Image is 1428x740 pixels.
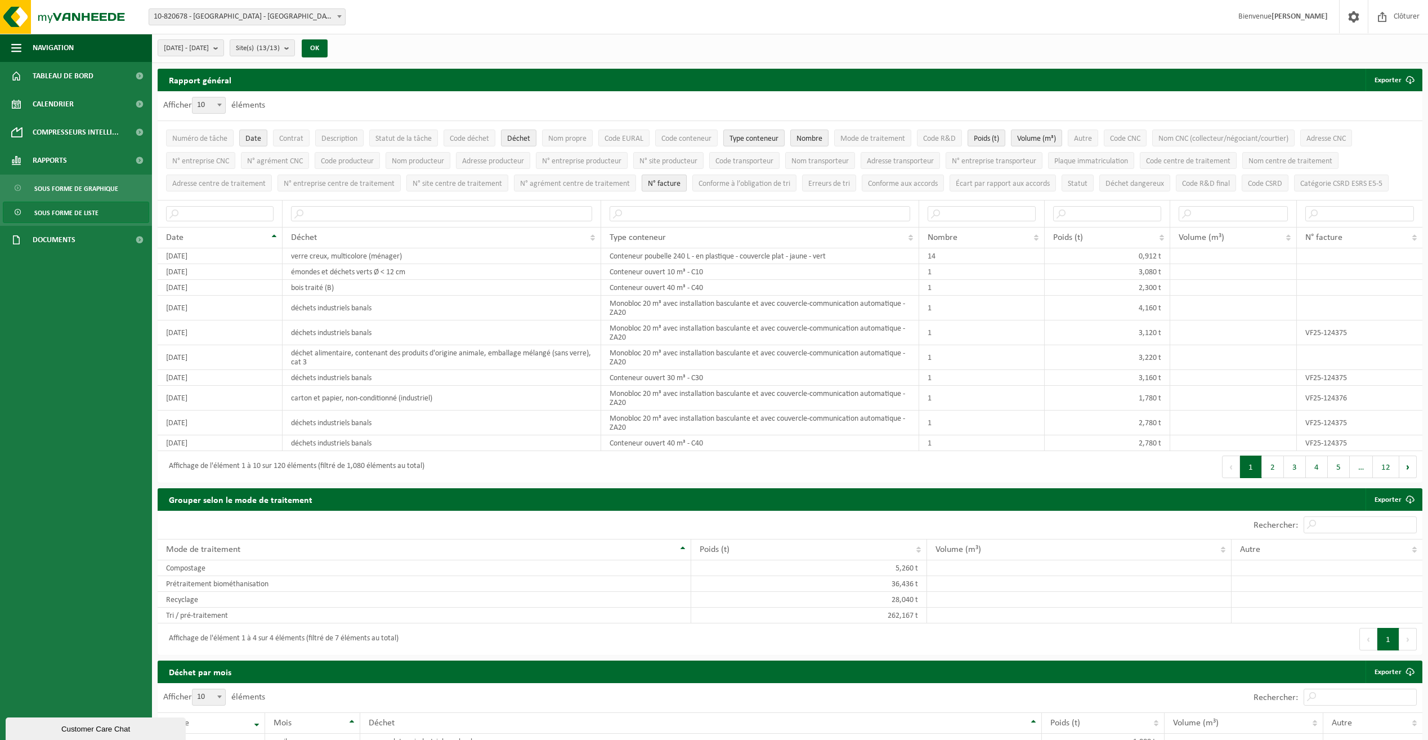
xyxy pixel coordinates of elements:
[158,592,691,608] td: Recyclage
[1222,456,1240,478] button: Previous
[257,44,280,52] count: (13/13)
[283,345,602,370] td: déchet alimentaire, contenant des produits d'origine animale, emballage mélangé (sans verre), cat 3
[542,157,621,166] span: N° entreprise producteur
[919,264,1045,280] td: 1
[952,157,1036,166] span: N° entreprise transporteur
[548,135,587,143] span: Nom propre
[655,130,718,146] button: Code conteneurCode conteneur: Activate to sort
[163,693,265,702] label: Afficher éléments
[867,157,934,166] span: Adresse transporteur
[375,135,432,143] span: Statut de la tâche
[1045,248,1170,264] td: 0,912 t
[158,370,283,386] td: [DATE]
[691,592,927,608] td: 28,040 t
[386,152,450,169] button: Nom producteurNom producteur: Activate to sort
[968,130,1005,146] button: Poids (t)Poids (t): Activate to sort
[802,175,856,191] button: Erreurs de triErreurs de tri: Activate to sort
[283,248,602,264] td: verre creux, multicolore (ménager)
[34,202,99,224] span: Sous forme de liste
[1068,130,1098,146] button: AutreAutre: Activate to sort
[166,130,234,146] button: Numéro de tâcheNuméro de tâche: Activate to remove sorting
[790,130,829,146] button: NombreNombre: Activate to sort
[950,175,1056,191] button: Écart par rapport aux accordsÉcart par rapport aux accords: Activate to sort
[1050,719,1080,728] span: Poids (t)
[1294,175,1389,191] button: Catégorie CSRD ESRS E5-5Catégorie CSRD ESRS E5-5: Activate to sort
[601,280,919,296] td: Conteneur ouvert 40 m³ - C40
[283,435,602,451] td: déchets industriels banals
[1110,135,1140,143] span: Code CNC
[315,152,380,169] button: Code producteurCode producteur: Activate to sort
[1399,456,1417,478] button: Next
[283,280,602,296] td: bois traité (B)
[639,157,697,166] span: N° site producteur
[1045,345,1170,370] td: 3,220 t
[321,157,374,166] span: Code producteur
[919,435,1045,451] td: 1
[33,118,119,146] span: Compresseurs intelli...
[1152,130,1295,146] button: Nom CNC (collecteur/négociant/courtier)Nom CNC (collecteur/négociant/courtier): Activate to sort
[239,130,267,146] button: DateDate: Activate to sort
[598,130,650,146] button: Code EURALCode EURAL: Activate to sort
[723,130,785,146] button: Type conteneurType conteneur: Activate to sort
[1099,175,1170,191] button: Déchet dangereux : Activate to sort
[956,180,1050,188] span: Écart par rapport aux accords
[315,130,364,146] button: DescriptionDescription: Activate to sort
[601,345,919,370] td: Monobloc 20 m³ avec installation basculante et avec couvercle-communication automatique - ZA20
[601,370,919,386] td: Conteneur ouvert 30 m³ - C30
[834,130,911,146] button: Mode de traitementMode de traitement: Activate to sort
[601,435,919,451] td: Conteneur ouvert 40 m³ - C40
[1176,175,1236,191] button: Code R&D finalCode R&amp;D final: Activate to sort
[601,264,919,280] td: Conteneur ouvert 10 m³ - C10
[507,135,530,143] span: Déchet
[923,135,956,143] span: Code R&D
[791,157,849,166] span: Nom transporteur
[192,97,226,114] span: 10
[369,719,395,728] span: Déchet
[158,411,283,435] td: [DATE]
[158,560,691,576] td: Compostage
[193,97,225,113] span: 10
[283,320,602,345] td: déchets industriels banals
[406,175,508,191] button: N° site centre de traitementN° site centre de traitement: Activate to sort
[291,233,317,242] span: Déchet
[796,135,822,143] span: Nombre
[785,152,855,169] button: Nom transporteurNom transporteur: Activate to sort
[230,39,295,56] button: Site(s)(13/13)
[917,130,962,146] button: Code R&DCode R&amp;D: Activate to sort
[158,661,243,683] h2: Déchet par mois
[1373,456,1399,478] button: 12
[919,320,1045,345] td: 1
[279,135,303,143] span: Contrat
[166,175,272,191] button: Adresse centre de traitementAdresse centre de traitement: Activate to sort
[1248,180,1282,188] span: Code CSRD
[1017,135,1056,143] span: Volume (m³)
[247,157,303,166] span: N° agrément CNC
[1297,411,1422,435] td: VF25-124375
[1158,135,1288,143] span: Nom CNC (collecteur/négociant/courtier)
[284,180,395,188] span: N° entreprise centre de traitement
[166,233,183,242] span: Date
[861,152,940,169] button: Adresse transporteurAdresse transporteur: Activate to sort
[691,560,927,576] td: 5,260 t
[601,248,919,264] td: Conteneur poubelle 240 L - en plastique - couvercle plat - jaune - vert
[1350,456,1373,478] span: …
[520,180,630,188] span: N° agrément centre de traitement
[633,152,704,169] button: N° site producteurN° site producteur : Activate to sort
[34,178,118,199] span: Sous forme de graphique
[158,39,224,56] button: [DATE] - [DATE]
[236,40,280,57] span: Site(s)
[166,152,235,169] button: N° entreprise CNCN° entreprise CNC: Activate to sort
[691,576,927,592] td: 36,436 t
[1045,296,1170,320] td: 4,160 t
[601,386,919,411] td: Monobloc 20 m³ avec installation basculante et avec couvercle-communication automatique - ZA20
[172,135,227,143] span: Numéro de tâche
[274,719,292,728] span: Mois
[1068,180,1087,188] span: Statut
[699,180,790,188] span: Conforme à l’obligation de tri
[158,264,283,280] td: [DATE]
[601,296,919,320] td: Monobloc 20 m³ avec installation basculante et avec couvercle-communication automatique - ZA20
[709,152,780,169] button: Code transporteurCode transporteur: Activate to sort
[33,62,93,90] span: Tableau de bord
[413,180,502,188] span: N° site centre de traitement
[444,130,495,146] button: Code déchetCode déchet: Activate to sort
